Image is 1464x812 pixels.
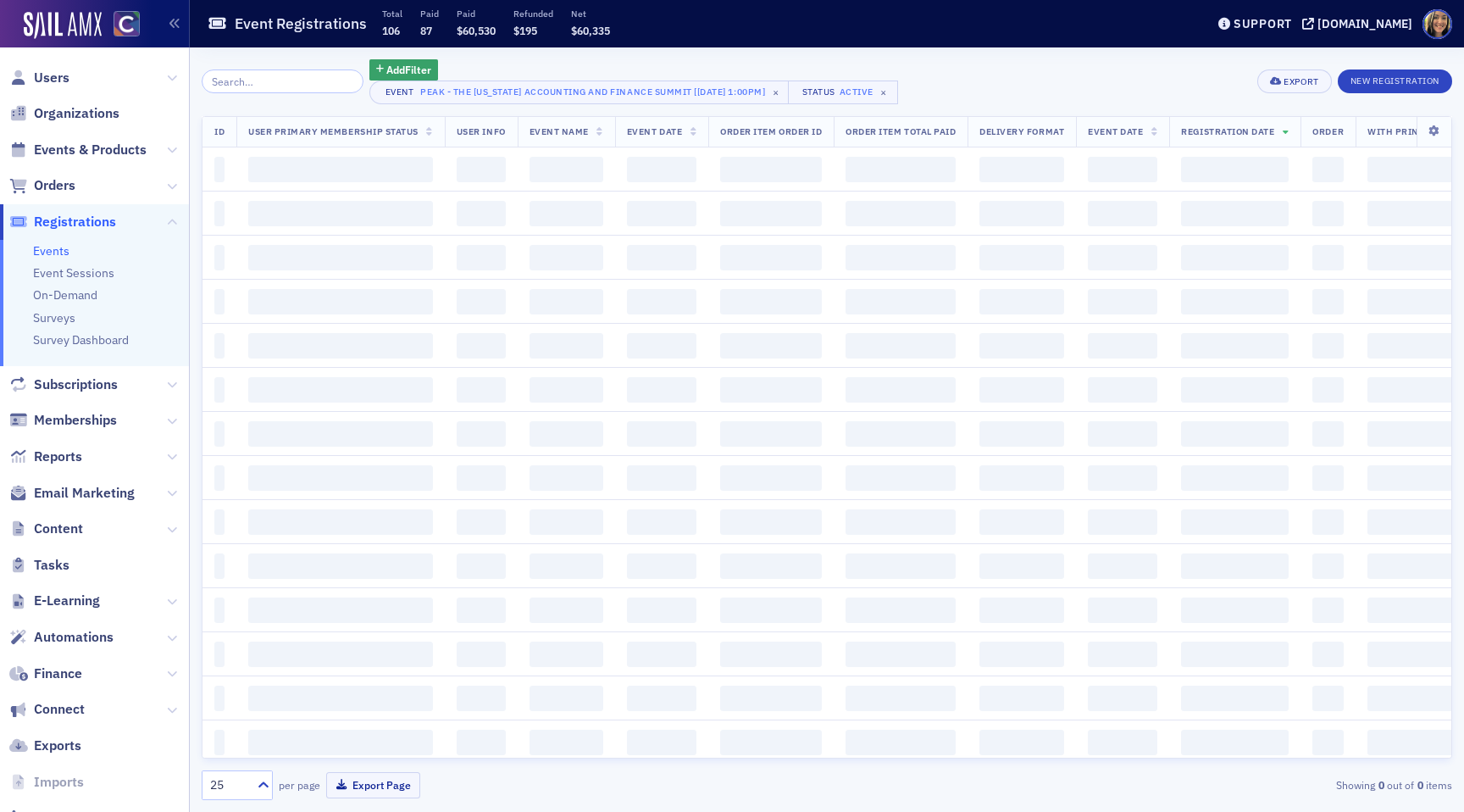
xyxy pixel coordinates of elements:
[33,265,114,281] a: Event Sessions
[1312,421,1344,447] span: ‌
[979,465,1064,491] span: ‌
[457,125,506,137] span: User Info
[1088,157,1157,182] span: ‌
[1088,465,1157,491] span: ‌
[1181,598,1289,623] span: ‌
[457,686,506,711] span: ‌
[457,8,496,19] p: Paid
[979,157,1064,182] span: ‌
[627,157,696,182] span: ‌
[1088,289,1157,314] span: ‌
[1181,553,1289,579] span: ‌
[876,85,891,100] span: ×
[840,86,873,97] div: Active
[1302,18,1418,30] button: [DOMAIN_NAME]
[1312,333,1344,359] span: ‌
[1414,777,1426,793] strong: 0
[627,201,696,226] span: ‌
[457,730,506,755] span: ‌
[720,421,822,447] span: ‌
[34,592,100,610] span: E-Learning
[1312,642,1344,667] span: ‌
[979,509,1064,535] span: ‌
[24,12,102,39] a: SailAMX
[513,8,553,19] p: Refunded
[34,375,118,394] span: Subscriptions
[210,776,247,794] div: 25
[1088,642,1157,667] span: ‌
[1181,421,1289,447] span: ‌
[9,520,83,538] a: Content
[846,730,956,755] span: ‌
[369,81,790,104] button: EventPEAK - The [US_STATE] Accounting and Finance Summit [[DATE] 1:00pm]×
[846,465,956,491] span: ‌
[530,509,603,535] span: ‌
[34,448,82,466] span: Reports
[1088,730,1157,755] span: ‌
[214,465,225,491] span: ‌
[34,773,84,792] span: Imports
[627,465,696,491] span: ‌
[1088,421,1157,447] span: ‌
[457,465,506,491] span: ‌
[457,289,506,314] span: ‌
[720,157,822,182] span: ‌
[720,509,822,535] span: ‌
[33,332,129,348] a: Survey Dashboard
[1181,289,1289,314] span: ‌
[457,509,506,535] span: ‌
[33,310,75,325] a: Surveys
[9,375,118,394] a: Subscriptions
[202,70,363,93] input: Search…
[788,81,898,104] button: StatusActive×
[979,421,1064,447] span: ‌
[457,24,496,37] span: $60,530
[846,245,956,270] span: ‌
[369,59,439,81] button: AddFilter
[34,411,117,430] span: Memberships
[34,213,116,231] span: Registrations
[1181,730,1289,755] span: ‌
[530,157,603,182] span: ‌
[214,730,225,755] span: ‌
[9,737,81,755] a: Exports
[846,642,956,667] span: ‌
[1181,245,1289,270] span: ‌
[33,287,97,303] a: On-Demand
[214,553,225,579] span: ‌
[530,333,603,359] span: ‌
[214,421,225,447] span: ‌
[248,201,433,226] span: ‌
[1312,553,1344,579] span: ‌
[530,377,603,403] span: ‌
[1312,598,1344,623] span: ‌
[1312,730,1344,755] span: ‌
[248,730,433,755] span: ‌
[627,642,696,667] span: ‌
[1312,125,1344,137] span: Order
[248,598,433,623] span: ‌
[214,686,225,711] span: ‌
[248,465,433,491] span: ‌
[1312,157,1344,182] span: ‌
[1181,377,1289,403] span: ‌
[979,201,1064,226] span: ‌
[214,598,225,623] span: ‌
[720,730,822,755] span: ‌
[846,598,956,623] span: ‌
[9,592,100,610] a: E-Learning
[720,598,822,623] span: ‌
[214,201,225,226] span: ‌
[420,8,439,19] p: Paid
[720,465,822,491] span: ‌
[627,730,696,755] span: ‌
[1234,16,1292,31] div: Support
[1422,9,1452,39] span: Profile
[248,686,433,711] span: ‌
[530,125,589,137] span: Event Name
[457,598,506,623] span: ‌
[9,104,119,123] a: Organizations
[720,125,822,137] span: Order Item Order ID
[979,333,1064,359] span: ‌
[1312,465,1344,491] span: ‌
